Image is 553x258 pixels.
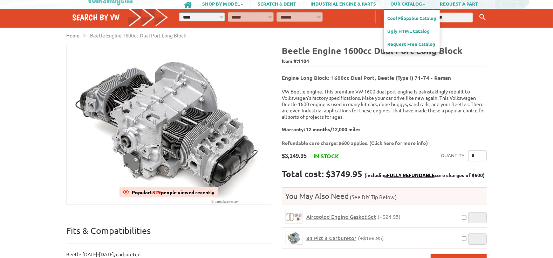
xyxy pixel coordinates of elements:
button: Keyword Search [477,12,488,23]
a: FULLY REFUNDABLE [387,172,435,178]
label: Quantity [441,150,465,161]
img: 34 Pict 3 Carburetor [286,231,302,244]
span: $3,149.95 [282,153,307,159]
span: (+$24.95) [378,214,401,220]
strong: Total cost: $3749.95 [282,168,362,179]
a: Click here for more info [371,140,426,146]
p: Fits & Compatibilities [66,225,271,244]
a: Request Free Catalog [384,37,439,50]
span: (+$199.95) [358,235,384,241]
img: Aircooled Engine Gasket Set [286,210,302,223]
a: Ugly HTML Catalog [384,25,439,37]
span: 1104 [298,58,309,64]
b: Engine Long Block: 1600cc Dual Port, Beetle (Type I) 71-74 - Reman [282,74,451,81]
a: 34 Pict 3 Carburetor [285,231,303,245]
p: VW Beetle engine. This premium VW 1600 dual port engine is painstakingly rebuilt to Volkswagen's ... [282,88,487,132]
span: Item #: [282,56,487,67]
span: Aircooled Engine Gasket Set [306,213,376,220]
span: Beetle Engine 1600cc Dual Port Long Block [90,32,186,39]
a: Aircooled Engine Gasket Set [285,210,303,223]
a: Home [66,32,80,39]
p: Refundable core charge: $600 applies. ( ) [282,139,482,147]
h4: Search by VW [72,12,168,22]
span: In stock [314,152,339,160]
p: Beetle [DATE]-[DATE], carbureted [66,251,271,258]
span: 34 Pict 3 Carburetor [306,235,356,242]
b: Beetle Engine 1600cc Dual Port Long Block [282,45,462,56]
span: (including core charges of $600) [364,172,485,178]
a: 34 Pict 3 Carburetor(+$199.95) [306,235,384,242]
a: Aircooled Engine Gasket Set(+$24.95) [306,214,401,220]
h4: You May Also Need [282,191,487,201]
a: Cool Flippable Catalog [384,12,440,25]
span: (See DIY Tip Below) [349,194,397,200]
b: Warranty: 12 months/12,000 miles [282,126,361,132]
